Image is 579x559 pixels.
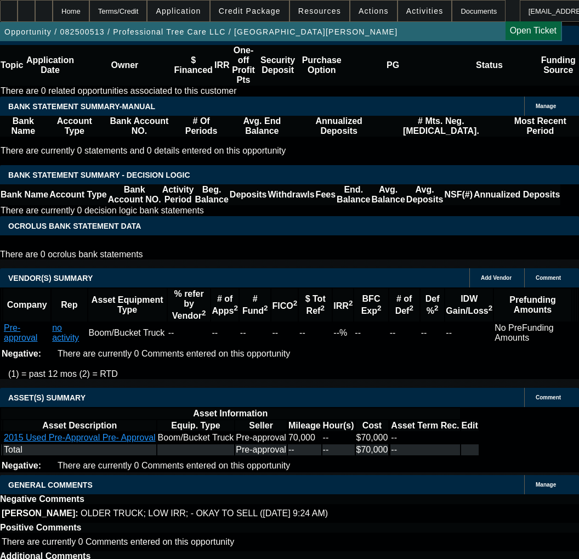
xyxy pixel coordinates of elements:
[58,349,290,358] span: There are currently 0 Comments entered on this opportunity
[61,300,77,309] b: Rep
[506,21,561,40] a: Open Ticket
[2,461,41,470] b: Negative:
[147,1,209,21] button: Application
[290,1,349,21] button: Resources
[356,444,389,455] td: $70,000
[230,45,257,86] th: One-off Profit Pts
[336,184,371,205] th: End. Balance
[229,184,268,205] th: Deposits
[434,304,438,312] sup: 2
[536,394,561,400] span: Comment
[49,184,107,205] th: Account Type
[356,432,389,443] td: $70,000
[345,45,441,86] th: PG
[4,323,37,342] a: Pre-approval
[406,184,444,205] th: Avg. Deposits
[489,304,492,312] sup: 2
[446,294,492,315] b: IDW Gain/Loss
[349,299,353,307] sup: 2
[157,420,235,431] th: Equip. Type
[502,116,579,137] th: Most Recent Period
[381,116,502,137] th: # Mts. Neg. [MEDICAL_DATA].
[168,323,211,343] td: --
[391,421,459,430] b: Asset Term Rec.
[288,421,321,430] b: Mileage
[194,184,229,205] th: Beg. Balance
[299,45,345,86] th: Purchase Option
[272,301,297,310] b: FICO
[234,304,237,312] sup: 2
[193,409,268,418] b: Asset Information
[264,304,268,312] sup: 2
[288,432,321,443] td: 70,000
[461,420,479,431] th: Edit
[315,184,336,205] th: Fees
[211,323,238,343] td: --
[398,1,452,21] button: Activities
[441,45,538,86] th: Status
[495,323,571,343] div: No PreFunding Amounts
[509,295,555,314] b: Prefunding Amounts
[536,275,561,281] span: Comment
[389,323,419,343] td: --
[377,304,381,312] sup: 2
[212,294,237,315] b: # of Apps
[371,184,405,205] th: Avg. Balance
[536,482,556,488] span: Manage
[4,433,156,442] a: 2015 Used Pre-Approval Pre- Approval
[322,432,355,443] td: --
[52,323,79,342] a: no activity
[305,294,326,315] b: $ Tot Ref
[156,7,201,15] span: Application
[333,301,353,310] b: IRR
[333,323,353,343] td: --%
[361,294,382,315] b: BFC Exp
[240,323,271,343] td: --
[536,103,556,109] span: Manage
[211,1,289,21] button: Credit Package
[202,309,206,317] sup: 2
[58,461,290,470] span: There are currently 0 Comments entered on this opportunity
[350,1,397,21] button: Actions
[157,432,235,443] td: Boom/Bucket Truck
[235,444,287,455] td: Pre-approval
[24,45,76,86] th: Application Date
[293,299,297,307] sup: 2
[322,444,355,455] td: --
[2,349,41,358] b: Negative:
[390,432,459,443] td: --
[297,116,381,137] th: Annualized Deposits
[8,171,190,179] span: Bank Statement Summary - Decision Logic
[445,323,493,343] td: --
[8,481,93,489] span: GENERAL COMMENTS
[88,323,167,343] td: Boom/Bucket Truck
[395,294,413,315] b: # of Def
[8,222,141,230] span: OCROLUS BANK STATEMENT DATA
[409,304,413,312] sup: 2
[76,45,173,86] th: Owner
[47,116,103,137] th: Account Type
[219,7,281,15] span: Credit Package
[162,184,195,205] th: Activity Period
[481,275,512,281] span: Add Vendor
[2,537,234,546] span: There are currently 0 Comments entered on this opportunity
[8,274,93,283] span: VENDOR(S) SUMMARY
[4,445,156,455] div: Total
[444,184,473,205] th: NSF(#)
[320,304,324,312] sup: 2
[425,294,440,315] b: Def %
[288,444,321,455] td: --
[271,323,298,343] td: --
[8,369,579,379] p: (1) = past 12 mos (2) = RTD
[298,7,341,15] span: Resources
[92,295,163,314] b: Asset Equipment Type
[172,289,206,320] b: % refer by Vendor
[359,7,389,15] span: Actions
[107,184,162,205] th: Bank Account NO.
[42,421,117,430] b: Asset Description
[226,116,297,137] th: Avg. End Balance
[81,509,328,518] span: OLDER TRUCK; LOW IRR; - OKAY TO SELL ([DATE] 9:24 AM)
[257,45,299,86] th: Security Deposit
[4,27,398,36] span: Opportunity / 082500513 / Professional Tree Care LLC / [GEOGRAPHIC_DATA][PERSON_NAME]
[242,294,268,315] b: # Fund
